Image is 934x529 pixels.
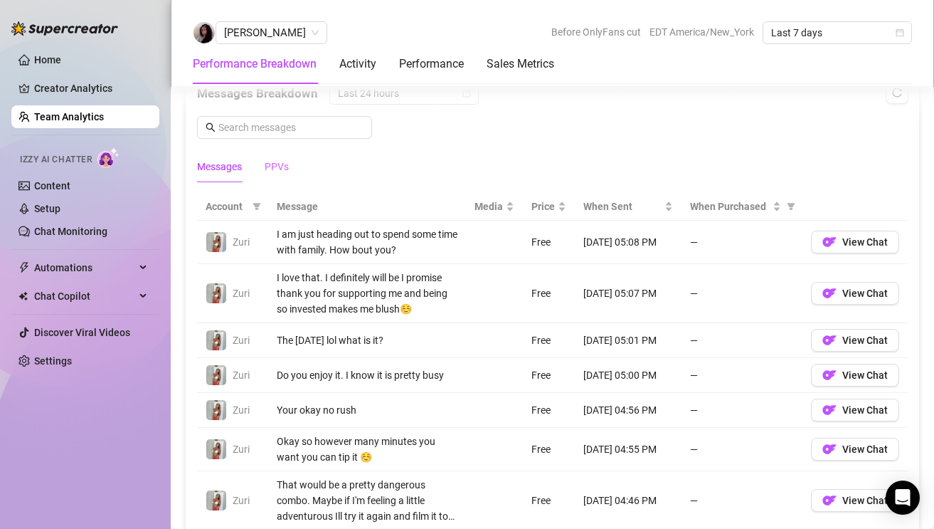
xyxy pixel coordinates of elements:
td: [DATE] 05:00 PM [575,358,681,393]
span: EDT America/New_York [649,21,754,43]
span: calendar [896,28,904,37]
button: OFView Chat [811,231,899,253]
div: Performance [399,56,464,73]
a: Setup [34,203,60,214]
a: OFView Chat [811,373,899,384]
div: Messages Breakdown [197,82,908,105]
span: When Sent [583,199,662,214]
button: OFView Chat [811,438,899,461]
a: Content [34,180,70,192]
th: Media [466,193,523,221]
div: Performance Breakdown [193,56,317,73]
button: OFView Chat [811,489,899,512]
button: OFView Chat [811,329,899,352]
button: OFView Chat [811,399,899,421]
a: OFView Chat [811,291,899,303]
td: Free [523,264,575,323]
a: Discover Viral Videos [34,327,130,338]
span: Zuri [233,236,250,248]
button: OFView Chat [811,282,899,305]
a: Team Analytics [34,111,104,122]
img: Zuri [206,330,226,350]
div: Sales Metrics [487,56,554,73]
div: Open Intercom Messenger [886,481,920,515]
td: [DATE] 05:01 PM [575,323,681,358]
span: View Chat [842,444,888,455]
span: Price [531,199,555,214]
img: OF [822,333,837,347]
span: Last 24 hours [338,83,470,104]
a: OFView Chat [811,498,899,510]
td: Free [523,358,575,393]
a: OFView Chat [811,408,899,419]
span: View Chat [842,404,888,416]
a: Chat Monitoring [34,226,107,237]
a: OFView Chat [811,240,899,251]
th: Message [268,193,466,221]
td: Free [523,221,575,264]
span: Zuri [233,444,250,455]
img: Zuri [206,283,226,303]
span: Isabelle D [224,22,319,43]
span: Zuri [233,495,250,506]
td: [DATE] 05:08 PM [575,221,681,264]
span: Last 7 days [771,22,903,43]
span: Zuri [233,335,250,346]
span: filter [787,202,795,211]
img: Isabelle D [193,22,215,43]
span: Automations [34,256,135,279]
img: OF [822,493,837,508]
td: Free [523,393,575,428]
td: [DATE] 04:56 PM [575,393,681,428]
div: Messages [197,159,242,174]
img: Zuri [206,400,226,420]
input: Search messages [218,120,363,135]
span: Izzy AI Chatter [20,153,92,167]
td: Free [523,323,575,358]
img: Zuri [206,439,226,459]
th: When Purchased [681,193,802,221]
span: Chat Copilot [34,285,135,308]
a: Settings [34,355,72,367]
th: When Sent [575,193,681,221]
td: — [681,358,802,393]
span: filter [253,202,261,211]
span: filter [784,196,798,217]
img: OF [822,403,837,417]
a: Home [34,54,61,66]
a: OFView Chat [811,338,899,350]
td: — [681,428,802,471]
span: reload [892,88,902,98]
img: Chat Copilot [18,291,28,301]
span: When Purchased [690,199,770,214]
span: Zuri [233,288,250,299]
div: Your okay no rush [277,402,457,418]
span: Zuri [233,370,250,381]
div: Okay so however many minutes you want you can tip it ☺️ [277,434,457,465]
img: Zuri [206,232,226,252]
td: — [681,323,802,358]
span: search [206,122,216,132]
td: [DATE] 05:07 PM [575,264,681,323]
span: View Chat [842,370,888,381]
div: PPVs [265,159,289,174]
span: View Chat [842,495,888,506]
img: OF [822,286,837,300]
img: logo-BBDzfeDw.svg [11,21,118,36]
img: AI Chatter [97,147,120,168]
img: OF [822,235,837,249]
img: OF [822,368,837,382]
span: View Chat [842,236,888,248]
td: [DATE] 04:55 PM [575,428,681,471]
span: Account [206,199,247,214]
a: Creator Analytics [34,77,148,100]
span: Zuri [233,404,250,416]
td: — [681,221,802,264]
div: I love that. I definitely will be I promise thank you for supporting me and being so invested mak... [277,270,457,317]
span: View Chat [842,288,888,299]
button: OFView Chat [811,364,899,387]
div: That would be a pretty dangerous combo. Maybe if I'm feeling a little adventurous Ill try it agai... [277,477,457,524]
td: — [681,264,802,323]
span: View Chat [842,335,888,346]
span: Media [474,199,503,214]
